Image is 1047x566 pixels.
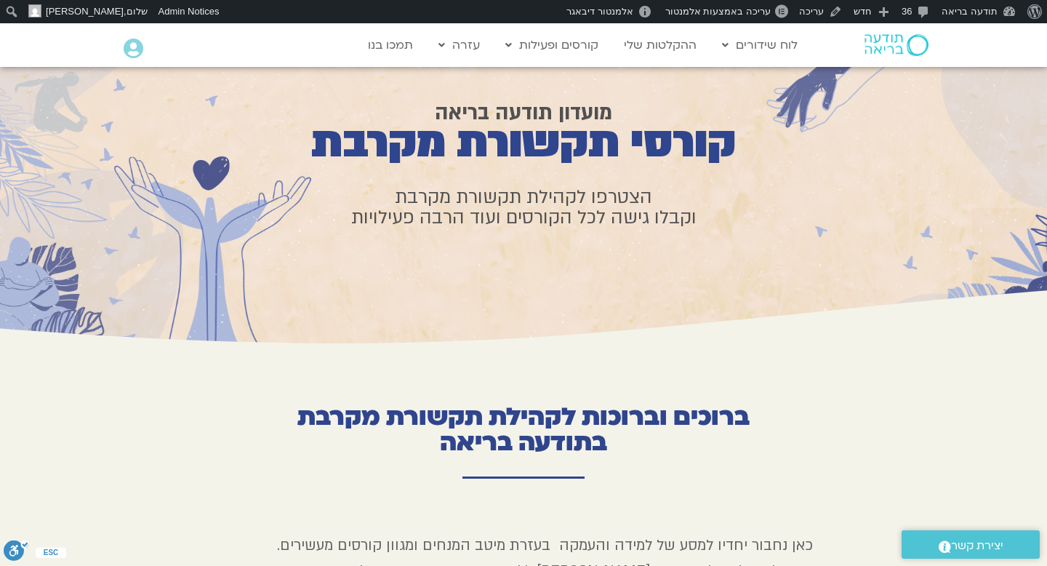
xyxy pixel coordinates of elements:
a: קורסים ופעילות [498,31,606,59]
a: יצירת קשר [902,530,1040,559]
a: עזרה [431,31,487,59]
span: [PERSON_NAME] [46,6,124,17]
a: תמכו בנו [361,31,420,59]
span: עריכה באמצעות אלמנטור [665,6,771,17]
h2: ברוכים וברוכות לקהילת תקשורת מקרבת בתודעה בריאה [256,404,791,455]
a: לוח שידורים [715,31,805,59]
a: ההקלטות שלי [617,31,704,59]
h1: הצטרפו לקהילת תקשורת מקרבת וקבלו גישה לכל הקורסים ועוד הרבה פעילויות [183,187,865,228]
img: תודעה בריאה [865,34,928,56]
span: יצירת קשר [951,536,1003,556]
h1: קורסי תקשורת מקרבת [183,129,865,158]
h1: מועדון תודעה בריאה [183,103,865,123]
